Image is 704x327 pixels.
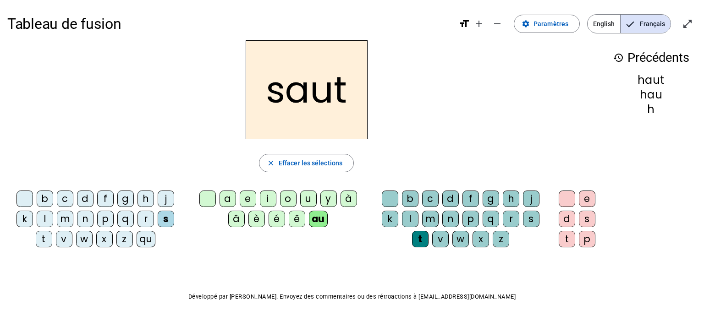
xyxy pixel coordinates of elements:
span: Effacer les sélections [279,158,342,169]
mat-icon: add [473,18,484,29]
div: è [248,211,265,227]
div: s [523,211,539,227]
div: e [579,191,595,207]
p: Développé par [PERSON_NAME]. Envoyez des commentaires ou des rétroactions à [EMAIL_ADDRESS][DOMAI... [7,291,697,302]
button: Entrer en plein écran [678,15,697,33]
div: n [77,211,93,227]
button: Diminuer la taille de la police [488,15,506,33]
div: g [117,191,134,207]
button: Augmenter la taille de la police [470,15,488,33]
div: h [503,191,519,207]
div: f [97,191,114,207]
div: i [260,191,276,207]
div: x [473,231,489,247]
div: c [422,191,439,207]
div: r [503,211,519,227]
div: au [309,211,328,227]
span: Français [621,15,671,33]
div: qu [137,231,155,247]
div: d [442,191,459,207]
button: Effacer les sélections [259,154,354,172]
div: k [382,211,398,227]
div: f [462,191,479,207]
mat-icon: settings [522,20,530,28]
div: p [97,211,114,227]
mat-button-toggle-group: Language selection [587,14,671,33]
div: n [442,211,459,227]
div: m [422,211,439,227]
div: h [613,104,689,115]
div: q [117,211,134,227]
span: English [588,15,620,33]
div: y [320,191,337,207]
div: j [523,191,539,207]
div: à [341,191,357,207]
h2: saut [246,40,368,139]
mat-icon: close [267,159,275,167]
mat-icon: format_size [459,18,470,29]
div: b [37,191,53,207]
div: hau [613,89,689,100]
div: â [228,211,245,227]
div: t [559,231,575,247]
mat-icon: open_in_full [682,18,693,29]
div: z [116,231,133,247]
mat-icon: remove [492,18,503,29]
div: p [579,231,595,247]
div: x [96,231,113,247]
div: c [57,191,73,207]
div: o [280,191,297,207]
div: p [462,211,479,227]
div: k [16,211,33,227]
div: g [483,191,499,207]
div: h [137,191,154,207]
h1: Tableau de fusion [7,9,451,38]
div: j [158,191,174,207]
div: s [158,211,174,227]
div: e [240,191,256,207]
div: w [452,231,469,247]
div: b [402,191,418,207]
div: l [402,211,418,227]
div: m [57,211,73,227]
div: w [76,231,93,247]
div: d [559,211,575,227]
div: t [36,231,52,247]
div: ê [289,211,305,227]
div: l [37,211,53,227]
div: é [269,211,285,227]
div: a [220,191,236,207]
div: v [432,231,449,247]
div: u [300,191,317,207]
mat-icon: history [613,52,624,63]
div: z [493,231,509,247]
div: r [137,211,154,227]
button: Paramètres [514,15,580,33]
div: q [483,211,499,227]
h3: Précédents [613,48,689,68]
div: haut [613,75,689,86]
div: t [412,231,429,247]
div: d [77,191,93,207]
div: v [56,231,72,247]
div: s [579,211,595,227]
span: Paramètres [533,18,568,29]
